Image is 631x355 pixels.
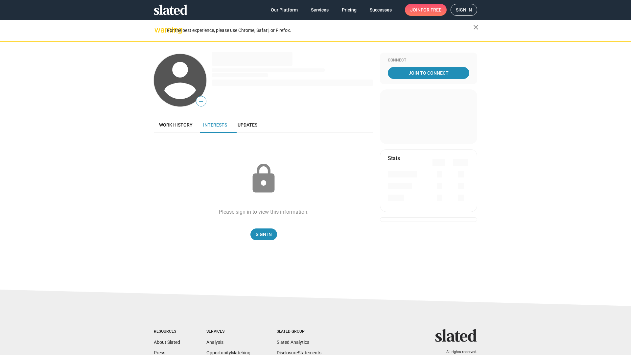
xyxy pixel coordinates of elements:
[405,4,447,16] a: Joinfor free
[311,4,329,16] span: Services
[154,117,198,133] a: Work history
[247,162,280,195] mat-icon: lock
[206,329,250,334] div: Services
[206,340,223,345] a: Analysis
[456,4,472,15] span: Sign in
[388,58,469,63] div: Connect
[421,4,441,16] span: for free
[451,4,477,16] a: Sign in
[159,122,193,128] span: Work history
[167,26,473,35] div: For the best experience, please use Chrome, Safari, or Firefox.
[154,329,180,334] div: Resources
[203,122,227,128] span: Interests
[364,4,397,16] a: Successes
[472,23,480,31] mat-icon: close
[198,117,232,133] a: Interests
[389,67,468,79] span: Join To Connect
[219,208,309,215] div: Please sign in to view this information.
[256,228,272,240] span: Sign In
[410,4,441,16] span: Join
[342,4,357,16] span: Pricing
[196,97,206,106] span: —
[250,228,277,240] a: Sign In
[277,340,309,345] a: Slated Analytics
[370,4,392,16] span: Successes
[238,122,257,128] span: Updates
[306,4,334,16] a: Services
[277,329,321,334] div: Slated Group
[266,4,303,16] a: Our Platform
[232,117,263,133] a: Updates
[154,26,162,34] mat-icon: warning
[388,67,469,79] a: Join To Connect
[337,4,362,16] a: Pricing
[271,4,298,16] span: Our Platform
[388,155,400,162] mat-card-title: Stats
[154,340,180,345] a: About Slated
